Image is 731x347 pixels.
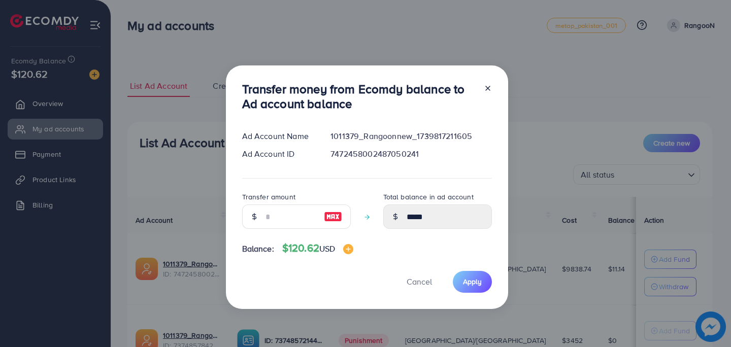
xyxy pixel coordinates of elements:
div: Ad Account ID [234,148,323,160]
h4: $120.62 [282,242,354,255]
span: Cancel [407,276,432,287]
span: Balance: [242,243,274,255]
button: Apply [453,271,492,293]
span: USD [319,243,335,254]
div: Ad Account Name [234,130,323,142]
label: Transfer amount [242,192,295,202]
div: 7472458002487050241 [322,148,500,160]
button: Cancel [394,271,445,293]
h3: Transfer money from Ecomdy balance to Ad account balance [242,82,476,111]
img: image [343,244,353,254]
img: image [324,211,342,223]
div: 1011379_Rangoonnew_1739817211605 [322,130,500,142]
label: Total balance in ad account [383,192,474,202]
span: Apply [463,276,482,287]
